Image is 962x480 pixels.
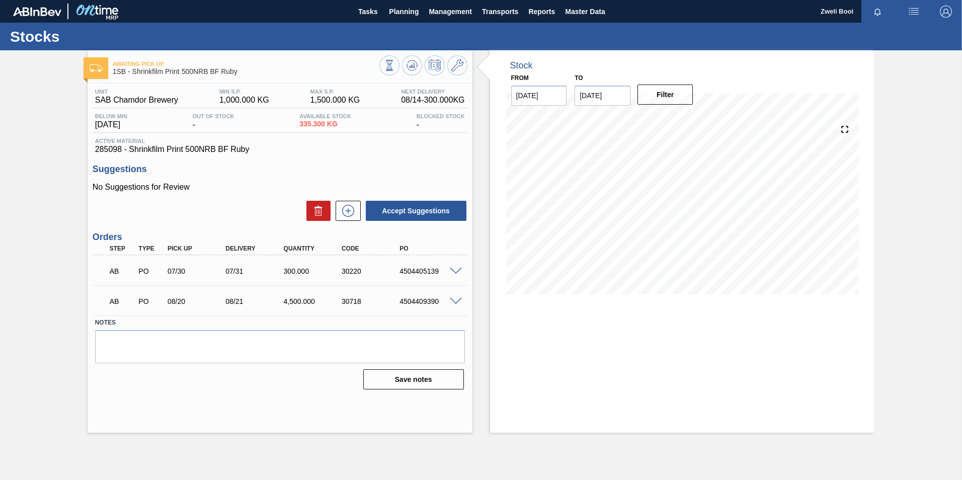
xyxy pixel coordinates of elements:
button: Go to Master Data / General [447,55,467,75]
span: Unit [95,89,178,95]
div: 4,500.000 [281,297,346,305]
span: Awaiting Pick Up [113,61,379,67]
img: Logout [940,6,952,18]
span: Reports [528,6,555,18]
span: Blocked Stock [417,113,465,119]
span: Master Data [565,6,605,18]
label: Notes [95,315,465,330]
span: MIN S.P. [219,89,269,95]
span: Below Min [95,113,127,119]
h3: Orders [93,232,467,243]
div: Purchase order [136,297,166,305]
div: Delete Suggestions [301,201,331,221]
div: 08/20/2025 [165,297,230,305]
div: 30220 [339,267,404,275]
span: Next Delivery [401,89,464,95]
img: TNhmsLtSVTkK8tSr43FrP2fwEKptu5GPRR3wAAAABJRU5ErkJggg== [13,7,61,16]
input: mm/dd/yyyy [575,86,630,106]
div: 30718 [339,297,404,305]
div: Awaiting Pick Up [107,290,137,312]
div: Pick up [165,245,230,252]
span: 1,500.000 KG [310,96,360,105]
span: 335.300 KG [299,120,351,128]
div: Quantity [281,245,346,252]
button: Filter [637,85,693,105]
p: No Suggestions for Review [93,183,467,192]
div: Awaiting Pick Up [107,260,137,282]
span: Available Stock [299,113,351,119]
img: userActions [908,6,920,18]
span: 08/14 - 300.000 KG [401,96,464,105]
span: Tasks [357,6,379,18]
div: - [190,113,237,129]
span: Out Of Stock [193,113,234,119]
div: Type [136,245,166,252]
span: Planning [389,6,419,18]
span: Active Material [95,138,465,144]
button: Accept Suggestions [366,201,466,221]
span: Management [429,6,472,18]
div: New suggestion [331,201,361,221]
input: mm/dd/yyyy [511,86,567,106]
label: From [511,74,529,82]
div: Code [339,245,404,252]
div: 4504405139 [397,267,462,275]
span: 1,000.000 KG [219,96,269,105]
div: 300.000 [281,267,346,275]
span: 1SB - Shrinkfilm Print 500NRB BF Ruby [113,68,379,75]
p: AB [110,297,135,305]
button: Update Chart [402,55,422,75]
div: PO [397,245,462,252]
div: 07/31/2025 [223,267,288,275]
span: 285098 - Shrinkfilm Print 500NRB BF Ruby [95,145,465,154]
div: Stock [510,60,533,71]
h1: Stocks [10,31,189,42]
span: MAX S.P. [310,89,360,95]
p: AB [110,267,135,275]
button: Stocks Overview [379,55,399,75]
button: Schedule Inventory [425,55,445,75]
div: Accept Suggestions [361,200,467,222]
div: Step [107,245,137,252]
div: 4504409390 [397,297,462,305]
h3: Suggestions [93,164,467,175]
span: Transports [482,6,518,18]
span: SAB Chamdor Brewery [95,96,178,105]
div: 07/30/2025 [165,267,230,275]
img: Ícone [90,64,102,72]
div: Delivery [223,245,288,252]
div: - [414,113,467,129]
button: Save notes [363,369,464,389]
div: 08/21/2025 [223,297,288,305]
button: Notifications [861,5,894,19]
div: Purchase order [136,267,166,275]
span: [DATE] [95,120,127,129]
label: to [575,74,583,82]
